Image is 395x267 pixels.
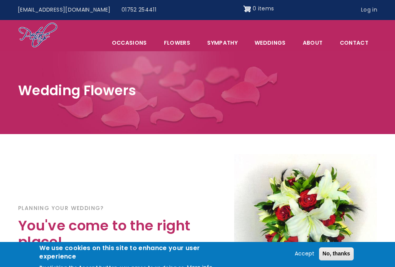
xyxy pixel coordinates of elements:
h2: You've come to the right place! [18,218,192,254]
span: 0 items [253,5,274,12]
button: No, thanks [319,247,354,260]
span: Weddings [246,35,294,51]
img: Shopping cart [243,3,251,15]
h2: We use cookies on this site to enhance your user experience [39,244,229,261]
a: Sympathy [199,35,246,51]
a: Flowers [156,35,198,51]
a: [EMAIL_ADDRESS][DOMAIN_NAME] [12,3,116,17]
a: About [295,35,331,51]
a: Contact [332,35,376,51]
a: 01752 254411 [116,3,162,17]
span: Occasions [104,35,155,51]
button: Accept [292,249,317,259]
a: Shopping cart 0 items [243,3,274,15]
a: Log in [356,3,383,17]
strong: Planning your Wedding? [18,204,104,212]
img: Home [18,22,58,49]
span: Wedding Flowers [18,81,136,100]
